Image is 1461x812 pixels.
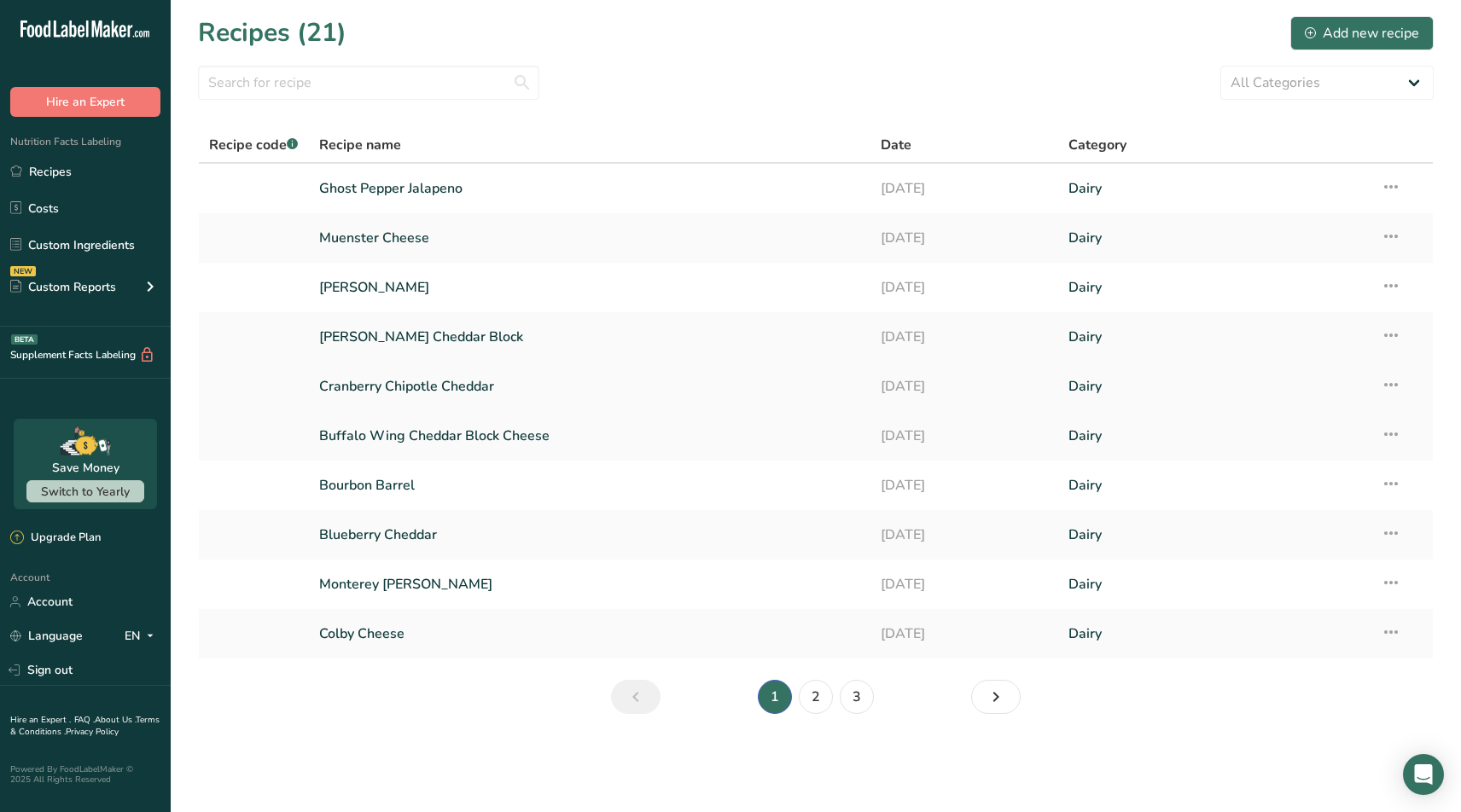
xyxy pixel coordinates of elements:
[1068,368,1360,404] a: Dairy
[1068,418,1360,454] a: Dairy
[198,66,539,100] input: Search for recipe
[95,714,136,726] a: About Us .
[1068,220,1360,256] a: Dairy
[26,480,144,502] button: Switch to Yearly
[10,621,83,651] a: Language
[198,14,346,52] h1: Recipes (21)
[881,368,1048,404] a: [DATE]
[319,220,861,256] a: Muenster Cheese
[319,368,861,404] a: Cranberry Chipotle Cheddar
[74,714,95,726] a: FAQ .
[799,680,833,714] a: Page 2.
[1305,23,1419,43] div: Add new recipe
[10,278,116,296] div: Custom Reports
[319,171,861,206] a: Ghost Pepper Jalapeno
[11,334,38,345] div: BETA
[1068,135,1126,155] span: Category
[840,680,874,714] a: Page 3.
[611,680,661,714] a: Page 0.
[881,220,1048,256] a: [DATE]
[1068,467,1360,503] a: Dairy
[52,459,119,477] div: Save Money
[1068,616,1360,652] a: Dairy
[10,764,160,785] div: Powered By FoodLabelMaker © 2025 All Rights Reserved
[881,319,1048,355] a: [DATE]
[881,517,1048,553] a: [DATE]
[881,135,911,155] span: Date
[10,714,71,726] a: Hire an Expert .
[319,616,861,652] a: Colby Cheese
[1068,171,1360,206] a: Dairy
[209,136,298,154] span: Recipe code
[1068,270,1360,305] a: Dairy
[881,418,1048,454] a: [DATE]
[319,135,401,155] span: Recipe name
[881,616,1048,652] a: [DATE]
[319,566,861,602] a: Monterey [PERSON_NAME]
[319,270,861,305] a: [PERSON_NAME]
[41,484,130,500] span: Switch to Yearly
[1290,16,1434,50] button: Add new recipe
[125,626,160,647] div: EN
[1068,566,1360,602] a: Dairy
[1403,754,1444,795] div: Open Intercom Messenger
[971,680,1021,714] a: Page 2.
[319,418,861,454] a: Buffalo Wing Cheddar Block Cheese
[319,319,861,355] a: [PERSON_NAME] Cheddar Block
[319,467,861,503] a: Bourbon Barrel
[881,467,1048,503] a: [DATE]
[1068,319,1360,355] a: Dairy
[10,87,160,117] button: Hire an Expert
[66,726,119,738] a: Privacy Policy
[881,566,1048,602] a: [DATE]
[10,714,160,738] a: Terms & Conditions .
[1068,517,1360,553] a: Dairy
[10,266,36,276] div: NEW
[881,171,1048,206] a: [DATE]
[10,530,101,547] div: Upgrade Plan
[881,270,1048,305] a: [DATE]
[319,517,861,553] a: Blueberry Cheddar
